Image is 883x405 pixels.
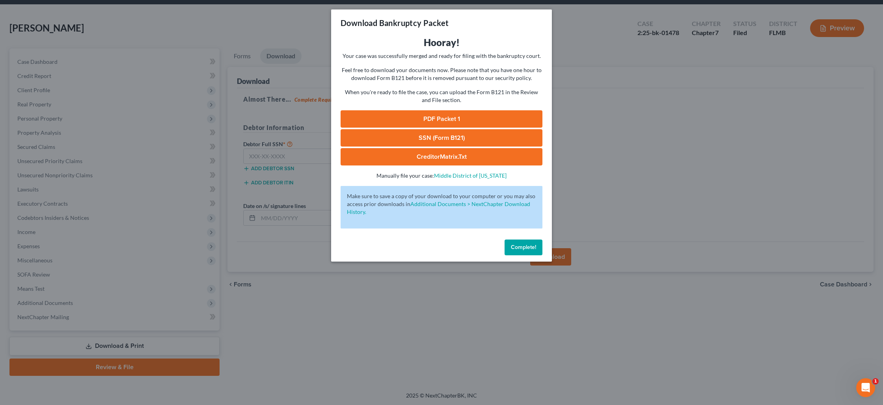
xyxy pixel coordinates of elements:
a: SSN (Form B121) [341,129,542,147]
a: Middle District of [US_STATE] [434,172,507,179]
p: Make sure to save a copy of your download to your computer or you may also access prior downloads in [347,192,536,216]
p: Manually file your case: [341,172,542,180]
h3: Download Bankruptcy Packet [341,17,449,28]
span: Complete! [511,244,536,251]
p: Feel free to download your documents now. Please note that you have one hour to download Form B12... [341,66,542,82]
iframe: Intercom live chat [856,378,875,397]
a: CreditorMatrix.txt [341,148,542,165]
h3: Hooray! [341,36,542,49]
a: Additional Documents > NextChapter Download History. [347,201,530,215]
button: Complete! [505,240,542,255]
p: Your case was successfully merged and ready for filing with the bankruptcy court. [341,52,542,60]
p: When you're ready to file the case, you can upload the Form B121 in the Review and File section. [341,88,542,104]
a: PDF Packet 1 [341,110,542,128]
span: 1 [872,378,879,385]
